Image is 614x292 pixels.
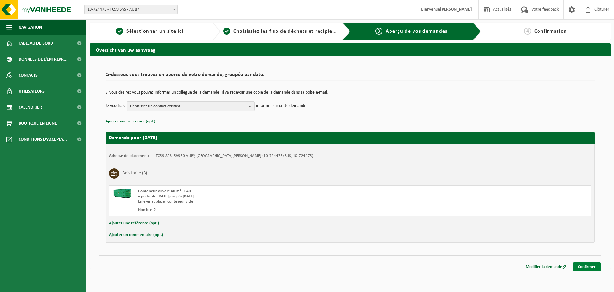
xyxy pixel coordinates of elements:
span: Utilisateurs [19,83,45,99]
span: Aperçu de vos demandes [386,29,447,34]
a: 2Choisissiez les flux de déchets et récipients [223,28,338,35]
span: 4 [524,28,531,35]
button: Choisissez un contact existant [127,101,255,111]
a: Modifier la demande [521,262,571,271]
span: 2 [223,28,230,35]
span: Choisissez un contact existant [130,102,246,111]
span: Choisissiez les flux de déchets et récipients [233,29,340,34]
h3: Bois traité (B) [122,168,147,179]
img: HK-XC-40-GN-00.png [113,189,132,198]
h2: Ci-dessous vous trouvez un aperçu de votre demande, groupée par date. [106,72,595,81]
h2: Overzicht van uw aanvraag [90,43,611,56]
div: Enlever et placer conteneur vide [138,199,376,204]
td: TC59 SAS, 59950 AUBY, [GEOGRAPHIC_DATA][PERSON_NAME] (10-724475/BUS, 10-724475) [156,154,313,159]
p: Je voudrais [106,101,125,111]
span: Conditions d'accepta... [19,131,67,147]
span: Calendrier [19,99,42,115]
p: Si vous désirez vous pouvez informer un collègue de la demande. Il va recevoir une copie de la de... [106,90,595,95]
span: Sélectionner un site ici [126,29,184,34]
span: Confirmation [534,29,567,34]
button: Ajouter un commentaire (opt.) [109,231,163,239]
span: Boutique en ligne [19,115,57,131]
p: informer sur cette demande. [256,101,308,111]
a: Confirmer [573,262,601,271]
strong: à partir de [DATE] jusqu'à [DATE] [138,194,194,198]
button: Ajouter une référence (opt.) [109,219,159,228]
span: 1 [116,28,123,35]
span: 3 [375,28,382,35]
span: 10-724475 - TC59 SAS - AUBY [85,5,177,14]
strong: Demande pour [DATE] [109,135,157,140]
a: 1Sélectionner un site ici [93,28,207,35]
span: Navigation [19,19,42,35]
div: Nombre: 2 [138,207,376,213]
span: Tableau de bord [19,35,53,51]
span: 10-724475 - TC59 SAS - AUBY [84,5,178,14]
strong: [PERSON_NAME] [440,7,472,12]
span: Données de l'entrepr... [19,51,67,67]
span: Contacts [19,67,38,83]
span: Conteneur ouvert 40 m³ - C40 [138,189,191,193]
button: Ajouter une référence (opt.) [106,117,155,126]
strong: Adresse de placement: [109,154,149,158]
